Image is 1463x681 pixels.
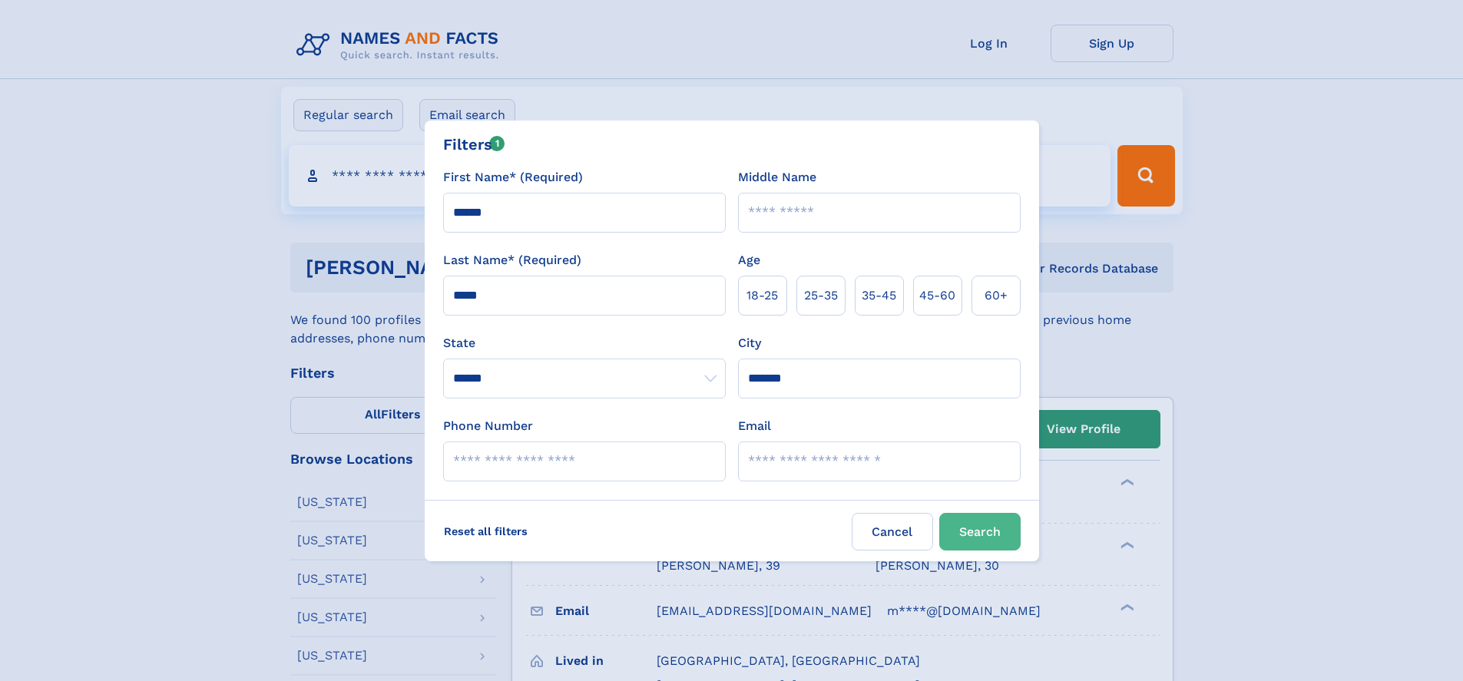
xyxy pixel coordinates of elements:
[985,286,1008,305] span: 60+
[746,286,778,305] span: 18‑25
[443,251,581,269] label: Last Name* (Required)
[443,168,583,187] label: First Name* (Required)
[738,251,760,269] label: Age
[443,133,505,156] div: Filters
[862,286,896,305] span: 35‑45
[919,286,955,305] span: 45‑60
[738,168,816,187] label: Middle Name
[434,513,538,550] label: Reset all filters
[738,417,771,435] label: Email
[939,513,1021,550] button: Search
[804,286,838,305] span: 25‑35
[443,417,533,435] label: Phone Number
[443,334,726,352] label: State
[738,334,761,352] label: City
[852,513,933,550] label: Cancel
